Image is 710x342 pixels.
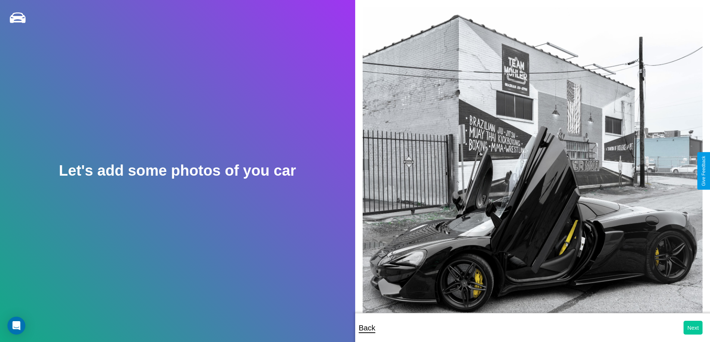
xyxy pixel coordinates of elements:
[359,321,375,335] p: Back
[684,321,703,335] button: Next
[7,317,25,335] div: Open Intercom Messenger
[59,162,296,179] h2: Let's add some photos of you car
[363,7,703,327] img: posted
[701,156,706,186] div: Give Feedback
